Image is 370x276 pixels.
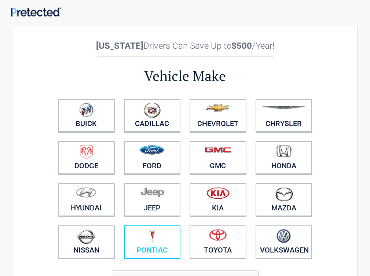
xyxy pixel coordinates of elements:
[140,187,164,197] img: jeep
[54,67,317,85] h2: Vehicle Make
[79,103,94,117] img: buick
[256,141,312,174] a: Honda
[76,187,96,198] img: hyundai
[54,41,317,51] h2: Drivers Can Save Up to /Year
[190,183,246,216] a: Kia
[96,41,143,51] b: [US_STATE]
[144,103,161,118] img: cadillac
[77,229,95,244] img: nissan
[140,145,164,155] img: ford
[205,147,231,153] img: gmc
[231,41,252,51] b: $500
[276,229,291,243] img: volkswagen
[58,225,115,258] a: Nissan
[58,141,115,174] a: Dodge
[149,229,156,243] img: pontiac
[58,99,115,132] a: Buick
[276,145,292,158] img: honda
[206,104,230,112] img: chevrolet
[275,187,293,201] img: mazda
[256,99,312,132] a: Chrysler
[11,7,61,16] img: Main Logo
[190,141,246,174] a: GMC
[190,99,246,132] a: Chevrolet
[209,229,227,241] img: toyota
[256,183,312,216] a: Mazda
[124,141,181,174] a: Ford
[256,225,312,258] a: Volkswagen
[206,187,230,199] img: kia
[190,225,246,258] a: Toyota
[124,99,181,132] a: Cadillac
[124,183,181,216] a: Jeep
[124,225,181,258] a: Pontiac
[80,145,93,159] img: dodge
[261,106,306,109] img: chrysler
[58,183,115,216] a: Hyundai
